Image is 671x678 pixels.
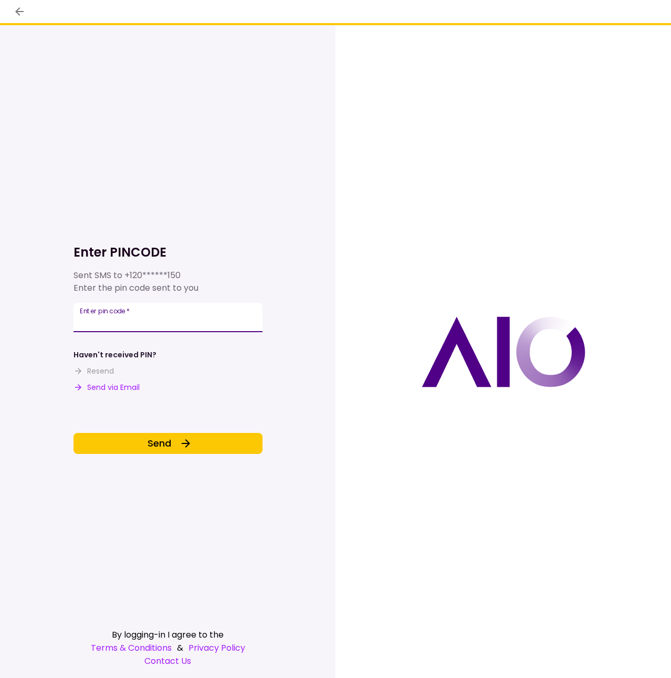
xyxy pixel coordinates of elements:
[74,433,263,454] button: Send
[74,366,114,377] button: Resend
[74,654,263,668] a: Contact Us
[74,269,263,294] div: Sent SMS to Enter the pin code sent to you
[80,306,130,315] label: Enter pin code
[74,641,263,654] div: &
[422,316,585,387] img: AIO logo
[188,641,245,654] a: Privacy Policy
[74,244,263,261] h1: Enter PINCODE
[148,436,171,450] span: Send
[91,641,172,654] a: Terms & Conditions
[74,382,140,393] button: Send via Email
[74,628,263,641] div: By logging-in I agree to the
[74,349,156,361] div: Haven't received PIN?
[11,3,28,20] button: back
